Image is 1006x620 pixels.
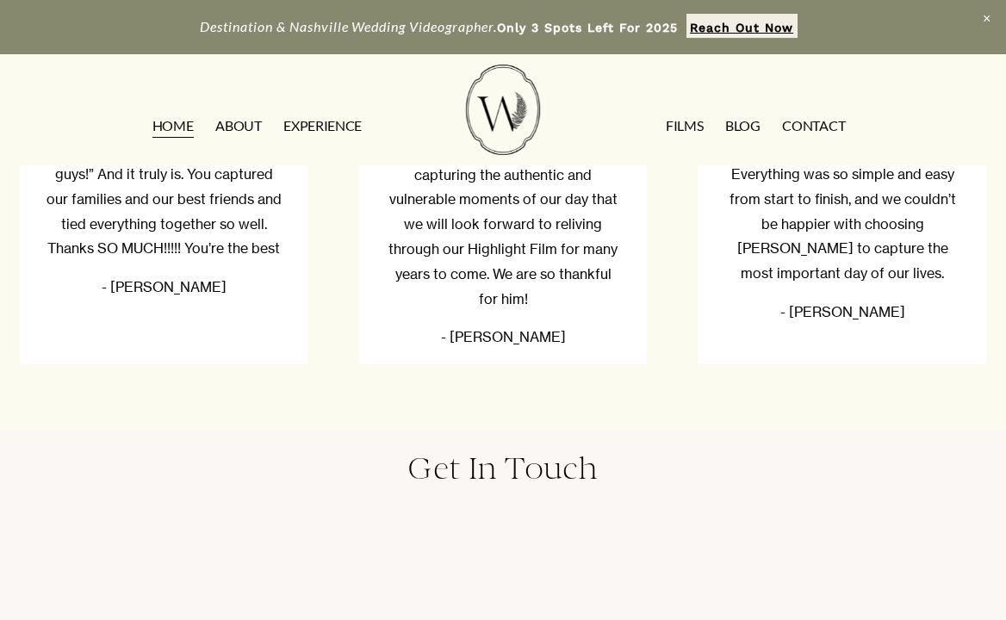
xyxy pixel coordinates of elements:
[686,14,798,38] a: Reach Out Now
[725,112,761,139] a: Blog
[466,65,540,155] img: Wild Fern Weddings
[690,21,793,34] strong: Reach Out Now
[666,112,703,139] a: FILMS
[283,112,362,139] a: EXPERIENCE
[782,112,845,139] a: CONTACT
[215,112,261,139] a: ABOUT
[141,448,866,490] h3: Get In Touch
[152,112,194,139] a: HOME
